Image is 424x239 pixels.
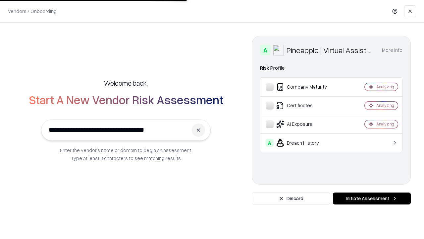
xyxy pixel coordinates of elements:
[104,78,148,88] h5: Welcome back,
[266,139,274,147] div: A
[376,84,394,90] div: Analyzing
[376,121,394,127] div: Analyzing
[287,45,374,55] div: Pineapple | Virtual Assistant Agency
[376,103,394,108] div: Analyzing
[266,139,345,147] div: Breach History
[260,64,402,72] div: Risk Profile
[60,146,192,162] p: Enter the vendor’s name or domain to begin an assessment. Type at least 3 characters to see match...
[266,120,345,128] div: AI Exposure
[273,45,284,55] img: Pineapple | Virtual Assistant Agency
[260,45,271,55] div: A
[266,83,345,91] div: Company Maturity
[8,8,57,15] p: Vendors / Onboarding
[333,193,411,204] button: Initiate Assessment
[266,102,345,110] div: Certificates
[382,44,402,56] button: More info
[29,93,223,106] h2: Start A New Vendor Risk Assessment
[252,193,330,204] button: Discard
